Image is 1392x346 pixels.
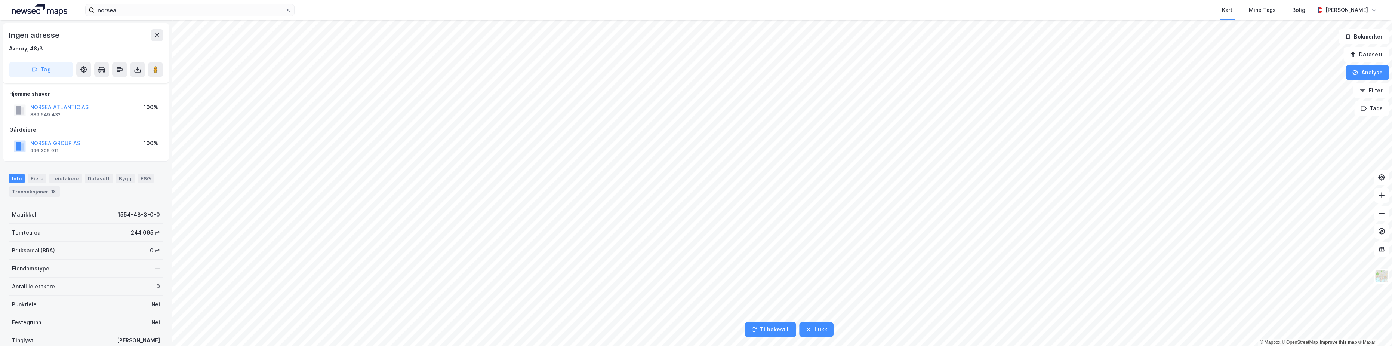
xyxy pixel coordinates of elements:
a: Improve this map [1320,340,1357,345]
div: [PERSON_NAME] [1325,6,1368,15]
div: Nei [151,300,160,309]
div: Bolig [1292,6,1305,15]
div: Leietakere [49,174,82,183]
div: [PERSON_NAME] [117,336,160,345]
button: Datasett [1343,47,1389,62]
div: 100% [144,139,158,148]
div: 0 [156,282,160,291]
div: 18 [50,188,57,195]
div: Gårdeiere [9,125,163,134]
div: Eiendomstype [12,264,49,273]
iframe: Chat Widget [1355,310,1392,346]
div: Hjemmelshaver [9,89,163,98]
div: 244 095 ㎡ [131,228,160,237]
div: Antall leietakere [12,282,55,291]
a: OpenStreetMap [1282,340,1318,345]
div: Eiere [28,174,46,183]
a: Mapbox [1260,340,1280,345]
img: logo.a4113a55bc3d86da70a041830d287a7e.svg [12,4,67,16]
button: Bokmerker [1339,29,1389,44]
div: Tinglyst [12,336,33,345]
button: Lukk [799,322,833,337]
div: Matrikkel [12,210,36,219]
button: Filter [1353,83,1389,98]
button: Tags [1354,101,1389,116]
div: Nei [151,318,160,327]
button: Analyse [1346,65,1389,80]
div: Info [9,174,25,183]
img: Z [1374,269,1389,283]
button: Tilbakestill [745,322,796,337]
div: Kart [1222,6,1232,15]
div: Bruksareal (BRA) [12,246,55,255]
div: Bygg [116,174,135,183]
div: — [155,264,160,273]
div: 100% [144,103,158,112]
div: Averøy, 48/3 [9,44,43,53]
div: Tomteareal [12,228,42,237]
div: Ingen adresse [9,29,61,41]
input: Søk på adresse, matrikkel, gårdeiere, leietakere eller personer [95,4,285,16]
div: Festegrunn [12,318,41,327]
div: Punktleie [12,300,37,309]
div: 996 306 011 [30,148,59,154]
div: ESG [138,174,154,183]
button: Tag [9,62,73,77]
div: Mine Tags [1249,6,1276,15]
div: 1554-48-3-0-0 [118,210,160,219]
div: 889 549 432 [30,112,61,118]
div: Datasett [85,174,113,183]
div: 0 ㎡ [150,246,160,255]
div: Transaksjoner [9,186,60,197]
